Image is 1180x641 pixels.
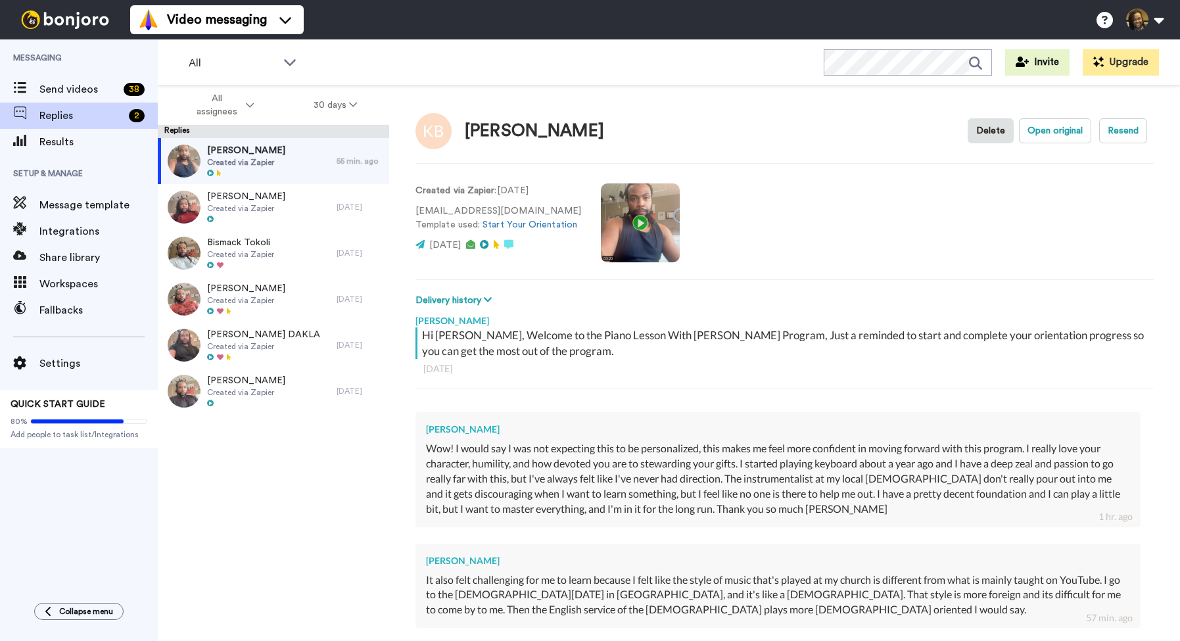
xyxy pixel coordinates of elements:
button: Delivery history [415,293,496,308]
span: Settings [39,356,158,371]
div: [DATE] [423,362,1146,375]
div: [PERSON_NAME] [426,423,1130,436]
img: 9ca10852-8b39-46ae-9fb5-ec5ae229bc85-thumb.jpg [168,329,201,362]
span: Send videos [39,82,118,97]
div: 57 min. ago [1086,611,1133,625]
span: [PERSON_NAME] [207,190,285,203]
button: Collapse menu [34,603,124,620]
span: Video messaging [167,11,267,29]
div: 2 [129,109,145,122]
a: [PERSON_NAME]Created via Zapier[DATE] [158,184,389,230]
button: 30 days [284,93,387,117]
a: [PERSON_NAME]Created via Zapier55 min. ago [158,138,389,184]
a: [PERSON_NAME] DAKLACreated via Zapier[DATE] [158,322,389,368]
div: Replies [158,125,389,138]
div: 38 [124,83,145,96]
span: [PERSON_NAME] [207,144,285,157]
span: Replies [39,108,124,124]
span: Collapse menu [59,606,113,617]
img: vm-color.svg [138,9,159,30]
button: Upgrade [1083,49,1159,76]
p: : [DATE] [415,184,581,198]
span: Created via Zapier [207,295,285,306]
a: Bismack TokoliCreated via Zapier[DATE] [158,230,389,276]
span: 80% [11,416,28,427]
img: 52a577d9-7802-4f05-ae8d-b08150df9b70-thumb.jpg [168,191,201,224]
span: Results [39,134,158,150]
button: Invite [1005,49,1070,76]
strong: Created via Zapier [415,186,494,195]
span: All assignees [190,92,243,118]
span: Created via Zapier [207,203,285,214]
span: [DATE] [429,241,461,250]
div: 1 hr. ago [1098,510,1133,523]
div: [DATE] [337,248,383,258]
span: [PERSON_NAME] DAKLA [207,328,320,341]
div: [PERSON_NAME] [426,554,1130,567]
span: Share library [39,250,158,266]
div: Wow! I would say I was not expecting this to be personalized, this makes me feel more confident i... [426,441,1130,516]
div: 55 min. ago [337,156,383,166]
div: It also felt challenging for me to learn because I felt like the style of music that's played at ... [426,573,1130,618]
div: [DATE] [337,386,383,396]
span: All [189,55,277,71]
img: d1571ce3-7078-4770-b1c3-993e7396c557-thumb.jpg [168,283,201,316]
span: QUICK START GUIDE [11,400,105,409]
div: [PERSON_NAME] [415,308,1154,327]
a: [PERSON_NAME]Created via Zapier[DATE] [158,368,389,414]
span: Created via Zapier [207,387,285,398]
span: Bismack Tokoli [207,236,274,249]
a: Start Your Orientation [483,220,577,229]
button: Open original [1019,118,1091,143]
span: Message template [39,197,158,213]
button: Delete [968,118,1014,143]
span: Workspaces [39,276,158,292]
p: [EMAIL_ADDRESS][DOMAIN_NAME] Template used: [415,204,581,232]
button: All assignees [160,87,284,124]
button: Resend [1099,118,1147,143]
img: Image of Kwabena Brempong [415,113,452,149]
img: bj-logo-header-white.svg [16,11,114,29]
div: [DATE] [337,340,383,350]
div: [DATE] [337,294,383,304]
div: [PERSON_NAME] [465,122,604,141]
a: [PERSON_NAME]Created via Zapier[DATE] [158,276,389,322]
span: Created via Zapier [207,341,320,352]
span: Integrations [39,224,158,239]
div: Hi [PERSON_NAME], Welcome to the Piano Lesson With [PERSON_NAME] Program, Just a reminded to star... [422,327,1150,359]
span: [PERSON_NAME] [207,374,285,387]
img: 4fa2d431-9224-4be4-a620-782b4e202ff9-thumb.jpg [168,375,201,408]
img: 8107f6ea-62d8-4a62-8986-dd0ee8da1aa9-thumb.jpg [168,237,201,270]
div: [DATE] [337,202,383,212]
span: Created via Zapier [207,157,285,168]
span: Add people to task list/Integrations [11,429,147,440]
span: [PERSON_NAME] [207,282,285,295]
span: Fallbacks [39,302,158,318]
img: f791502f-7af2-47c3-ae7c-ddb7a6141788-thumb.jpg [168,145,201,178]
span: Created via Zapier [207,249,274,260]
